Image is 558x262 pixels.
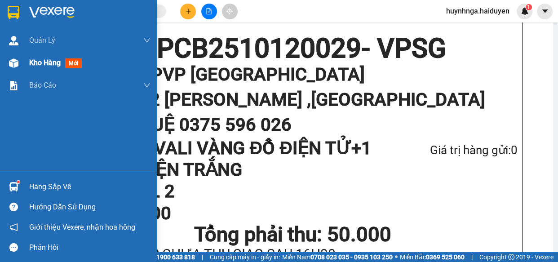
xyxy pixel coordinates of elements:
span: Cung cấp máy in - giấy in: [210,252,280,262]
span: Giới thiệu Vexere, nhận hoa hồng [29,222,135,233]
img: warehouse-icon [9,58,18,68]
div: TRẠM TP ,SHIP CHƯA THU,GIAO SAU 16H30 [67,247,518,262]
img: solution-icon [9,81,18,90]
h1: HUỆ 0375 596 026 [139,112,500,138]
span: down [143,82,151,89]
span: down [143,37,151,44]
span: copyright [508,254,514,260]
span: Quản Lý [29,35,55,46]
span: aim [226,8,233,14]
span: Miền Bắc [400,252,465,262]
strong: 0369 525 060 [426,253,465,261]
span: | [202,252,203,262]
img: warehouse-icon [9,182,18,191]
button: caret-down [537,4,553,19]
span: 1 [527,4,530,10]
span: Báo cáo [29,80,56,91]
strong: 0708 023 035 - 0935 103 250 [310,253,393,261]
h1: 62 [PERSON_NAME] ,[GEOGRAPHIC_DATA] [139,87,500,112]
h1: VP VP [GEOGRAPHIC_DATA] [139,62,500,87]
sup: 1 [526,4,532,10]
div: Phản hồi [29,241,151,254]
h1: VPCB2510120029 - VPSG [67,35,518,62]
div: Giá trị hàng gửi: 0 [382,141,518,160]
button: plus [180,4,196,19]
span: question-circle [9,203,18,211]
span: ⚪️ [395,255,398,259]
span: mới [65,58,82,68]
span: message [9,243,18,252]
h1: Tổng phải thu: 50.000 [67,222,518,247]
span: caret-down [541,7,549,15]
button: file-add [201,4,217,19]
div: Hướng dẫn sử dụng [29,200,151,214]
span: file-add [206,8,212,14]
img: logo-vxr [8,6,19,19]
strong: 1900 633 818 [156,253,195,261]
span: | [471,252,473,262]
span: Miền Nam [282,252,393,262]
h1: 1 VALI VÀNG ĐỒ ĐIỆN TỬ+1 KIỆN TRẮNG [139,138,382,181]
span: notification [9,223,18,231]
span: Kho hàng [29,58,61,67]
sup: 1 [17,181,20,183]
button: aim [222,4,238,19]
div: Hàng sắp về [29,180,151,194]
img: warehouse-icon [9,36,18,45]
span: huynhnga.haiduyen [439,5,517,17]
h1: SL 2 [139,181,382,202]
span: plus [185,8,191,14]
img: icon-new-feature [521,7,529,15]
